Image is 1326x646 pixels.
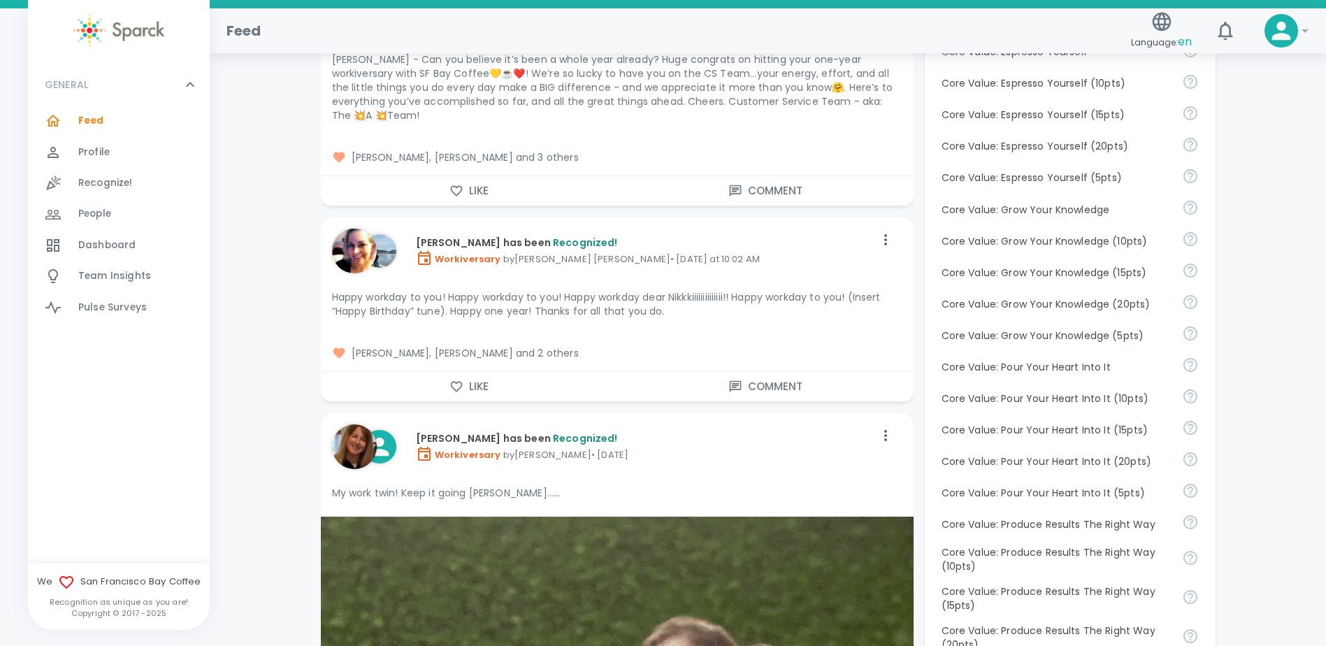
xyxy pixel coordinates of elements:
[942,203,1171,217] p: Core Value: Grow Your Knowledge
[1131,33,1192,52] span: Language:
[28,261,210,292] a: Team Insights
[1182,231,1199,247] svg: Follow your curiosity and learn together
[942,454,1171,468] p: Core Value: Pour Your Heart Into It (20pts)
[942,517,1171,531] p: Core Value: Produce Results The Right Way
[226,20,261,42] h1: Feed
[416,445,874,462] p: by [PERSON_NAME] • [DATE]
[1182,105,1199,122] svg: Share your voice and your ideas
[416,252,501,266] span: Workiversary
[416,448,501,461] span: Workiversary
[363,234,396,268] img: Picture of Anna Belle Heredia
[942,139,1171,153] p: Core Value: Espresso Yourself (20pts)
[45,78,88,92] p: GENERAL
[78,145,110,159] span: Profile
[321,176,617,206] button: Like
[942,171,1171,185] p: Core Value: Espresso Yourself (5pts)
[1182,168,1199,185] svg: Share your voice and your ideas
[942,423,1171,437] p: Core Value: Pour Your Heart Into It (15pts)
[617,176,914,206] button: Comment
[553,236,618,250] span: Recognized!
[28,106,210,329] div: GENERAL
[1182,73,1199,90] svg: Share your voice and your ideas
[1182,514,1199,531] svg: Find success working together and doing the right thing
[321,372,617,401] button: Like
[332,229,377,273] img: Picture of Nikki Meeks
[1182,550,1199,566] svg: Find success working together and doing the right thing
[332,52,902,122] p: [PERSON_NAME] - Can you believe it’s been a whole year already? Huge congrats on hitting your one...
[942,486,1171,500] p: Core Value: Pour Your Heart Into It (5pts)
[28,608,210,619] p: Copyright © 2017 - 2025
[28,596,210,608] p: Recognition as unique as you are!
[1182,589,1199,605] svg: Find success working together and doing the right thing
[28,292,210,323] a: Pulse Surveys
[28,230,210,261] a: Dashboard
[1182,136,1199,153] svg: Share your voice and your ideas
[78,176,133,190] span: Recognize!
[332,424,377,469] img: Picture of Sherry Walck
[1125,6,1197,56] button: Language:en
[28,574,210,591] span: We San Francisco Bay Coffee
[942,266,1171,280] p: Core Value: Grow Your Knowledge (15pts)
[73,14,164,47] img: Sparck logo
[78,207,111,221] span: People
[942,584,1171,612] p: Core Value: Produce Results The Right Way (15pts)
[28,199,210,229] a: People
[28,64,210,106] div: GENERAL
[332,346,902,360] span: [PERSON_NAME], [PERSON_NAME] and 2 others
[942,234,1171,248] p: Core Value: Grow Your Knowledge (10pts)
[28,14,210,47] a: Sparck logo
[1182,628,1199,645] svg: Find success working together and doing the right thing
[1182,325,1199,342] svg: Follow your curiosity and learn together
[942,76,1171,90] p: Core Value: Espresso Yourself (10pts)
[416,236,874,250] p: [PERSON_NAME] has been
[1182,357,1199,373] svg: Come to work to make a difference in your own way
[942,360,1171,374] p: Core Value: Pour Your Heart Into It
[1182,451,1199,468] svg: Come to work to make a difference in your own way
[1182,294,1199,310] svg: Follow your curiosity and learn together
[28,137,210,168] a: Profile
[1182,262,1199,279] svg: Follow your curiosity and learn together
[28,168,210,199] a: Recognize!
[942,329,1171,343] p: Core Value: Grow Your Knowledge (5pts)
[78,269,151,283] span: Team Insights
[942,108,1171,122] p: Core Value: Espresso Yourself (15pts)
[78,238,136,252] span: Dashboard
[1182,482,1199,499] svg: Come to work to make a difference in your own way
[1182,388,1199,405] svg: Come to work to make a difference in your own way
[28,106,210,136] a: Feed
[553,431,618,445] span: Recognized!
[1178,34,1192,50] span: en
[1182,199,1199,216] svg: Follow your curiosity and learn together
[942,297,1171,311] p: Core Value: Grow Your Knowledge (20pts)
[1182,419,1199,436] svg: Come to work to make a difference in your own way
[942,392,1171,405] p: Core Value: Pour Your Heart Into It (10pts)
[332,290,902,318] p: Happy workday to you! Happy workday to you! Happy workday dear Nikkkiiiiiiiiiiiiii!! Happy workda...
[617,372,914,401] button: Comment
[78,114,104,128] span: Feed
[332,150,902,164] span: [PERSON_NAME], [PERSON_NAME] and 3 others
[416,431,874,445] p: [PERSON_NAME] has been
[332,486,902,500] p: My work twin! Keep it going [PERSON_NAME]......
[942,545,1171,573] p: Core Value: Produce Results The Right Way (10pts)
[416,250,874,266] p: by [PERSON_NAME] [PERSON_NAME] • [DATE] at 10:02 AM
[78,301,147,315] span: Pulse Surveys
